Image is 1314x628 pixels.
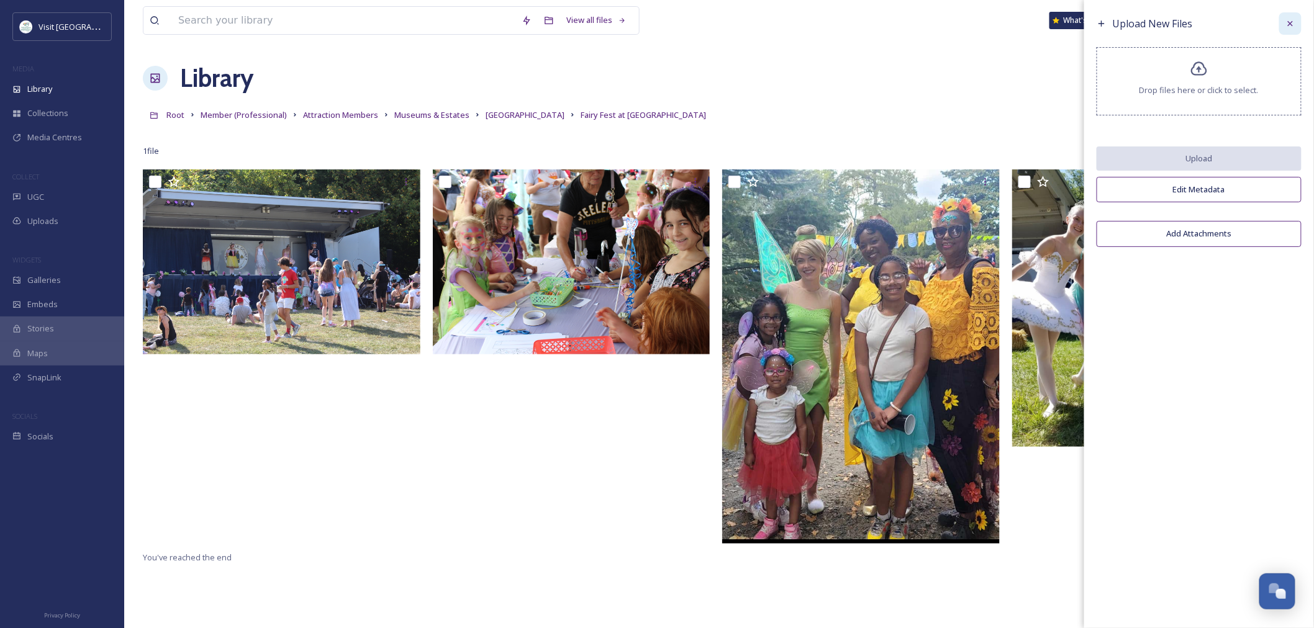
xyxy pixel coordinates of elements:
[143,145,159,157] span: 1 file
[433,169,710,354] img: IMG_6627-NCC%20Happenings.JPG
[27,107,68,119] span: Collections
[1259,573,1295,609] button: Open Chat
[27,372,61,384] span: SnapLink
[27,191,44,203] span: UGC
[581,107,706,122] a: Fairy Fest at [GEOGRAPHIC_DATA]
[180,60,253,97] a: Library
[581,109,706,120] span: Fairy Fest at [GEOGRAPHIC_DATA]
[1049,12,1112,29] a: What's New
[27,323,54,334] span: Stories
[12,411,37,421] span: SOCIALS
[166,107,184,122] a: Root
[172,7,515,34] input: Search your library
[303,107,378,122] a: Attraction Members
[12,64,34,73] span: MEDIA
[12,255,41,264] span: WIDGETS
[20,20,32,33] img: download%20%281%29.jpeg
[27,298,58,310] span: Embeds
[1097,221,1302,246] button: Add Attachments
[143,552,232,563] span: You've reached the end
[303,109,378,120] span: Attraction Members
[394,109,469,120] span: Museums & Estates
[1113,17,1193,30] span: Upload New Files
[201,109,287,120] span: Member (Professional)
[201,107,287,122] a: Member (Professional)
[486,107,564,122] a: [GEOGRAPHIC_DATA]
[27,348,48,359] span: Maps
[394,107,469,122] a: Museums & Estates
[27,274,61,286] span: Galleries
[27,215,58,227] span: Uploads
[1097,177,1302,202] button: Edit Metadata
[486,109,564,120] span: [GEOGRAPHIC_DATA]
[27,132,82,143] span: Media Centres
[44,611,80,619] span: Privacy Policy
[1097,146,1302,171] button: Upload
[560,8,633,32] a: View all files
[39,20,135,32] span: Visit [GEOGRAPHIC_DATA]
[27,431,53,442] span: Socials
[166,109,184,120] span: Root
[1012,169,1290,447] img: First state ballet-NCC%20Happenings.jpg
[44,607,80,622] a: Privacy Policy
[143,169,420,354] img: IMG_6670-NCC%20Happenings.JPG
[27,83,52,95] span: Library
[722,169,1000,544] img: 460232424_8274901302586019_7541770345936931032_n-NCC%20Happenings.jpg
[1140,84,1259,96] span: Drop files here or click to select.
[12,172,39,181] span: COLLECT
